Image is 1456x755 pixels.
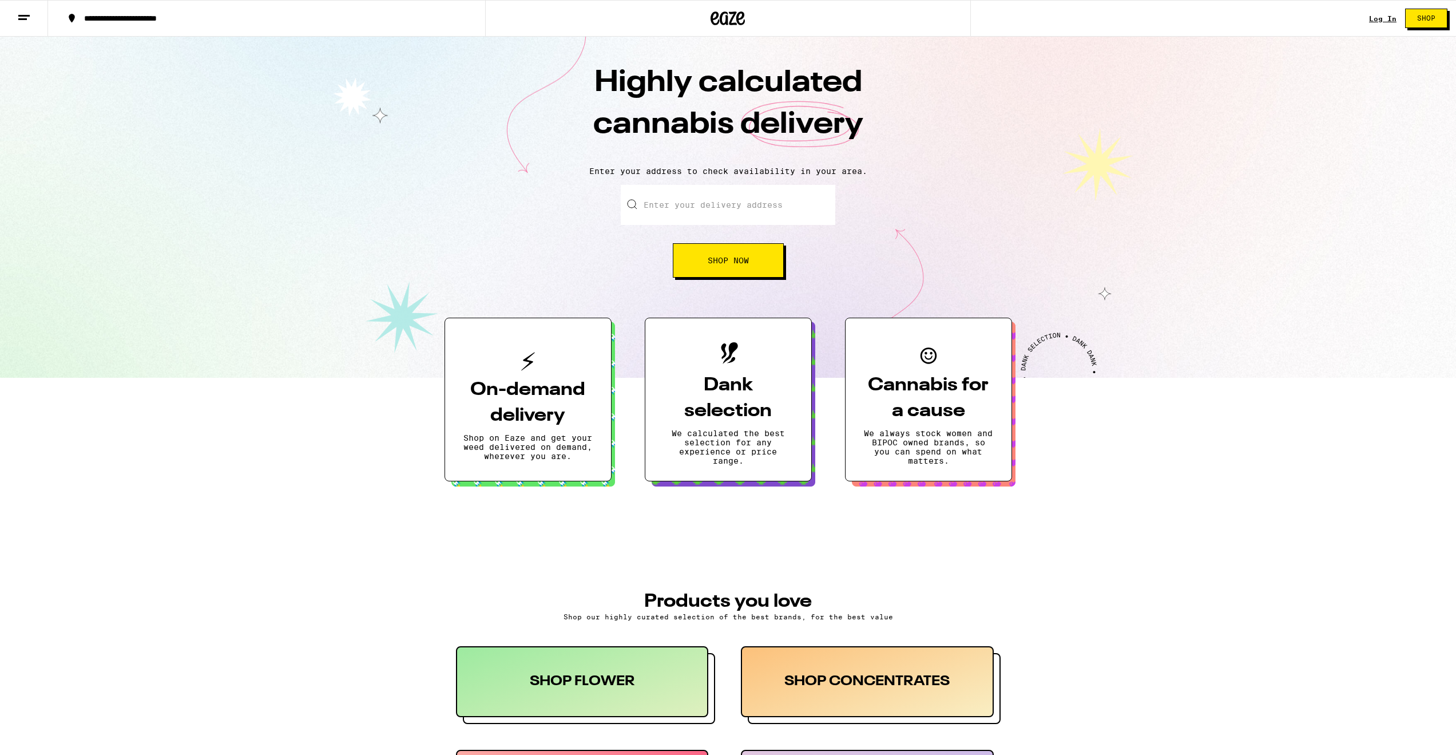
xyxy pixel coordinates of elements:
p: Shop our highly curated selection of the best brands, for the best value [456,613,1001,620]
input: Enter your delivery address [621,185,835,225]
a: Log In [1369,15,1397,22]
h3: PRODUCTS YOU LOVE [456,592,1001,611]
div: SHOP FLOWER [456,646,709,717]
p: We calculated the best selection for any experience or price range. [664,429,793,465]
button: SHOP FLOWER [456,646,716,724]
button: Dank selectionWe calculated the best selection for any experience or price range. [645,318,812,481]
h3: On-demand delivery [463,377,593,429]
p: Enter your address to check availability in your area. [11,167,1445,176]
button: Shop [1405,9,1447,28]
button: Shop Now [673,243,784,278]
h3: Cannabis for a cause [864,373,993,424]
h3: Dank selection [664,373,793,424]
div: SHOP CONCENTRATES [741,646,994,717]
button: On-demand deliveryShop on Eaze and get your weed delivered on demand, wherever you are. [445,318,612,481]
h1: Highly calculated cannabis delivery [528,62,929,157]
p: We always stock women and BIPOC owned brands, so you can spend on what matters. [864,429,993,465]
p: Shop on Eaze and get your weed delivered on demand, wherever you are. [463,433,593,461]
span: Shop [1417,15,1435,22]
button: Cannabis for a causeWe always stock women and BIPOC owned brands, so you can spend on what matters. [845,318,1012,481]
span: Shop Now [708,256,749,264]
a: Shop [1397,9,1456,28]
button: SHOP CONCENTRATES [741,646,1001,724]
